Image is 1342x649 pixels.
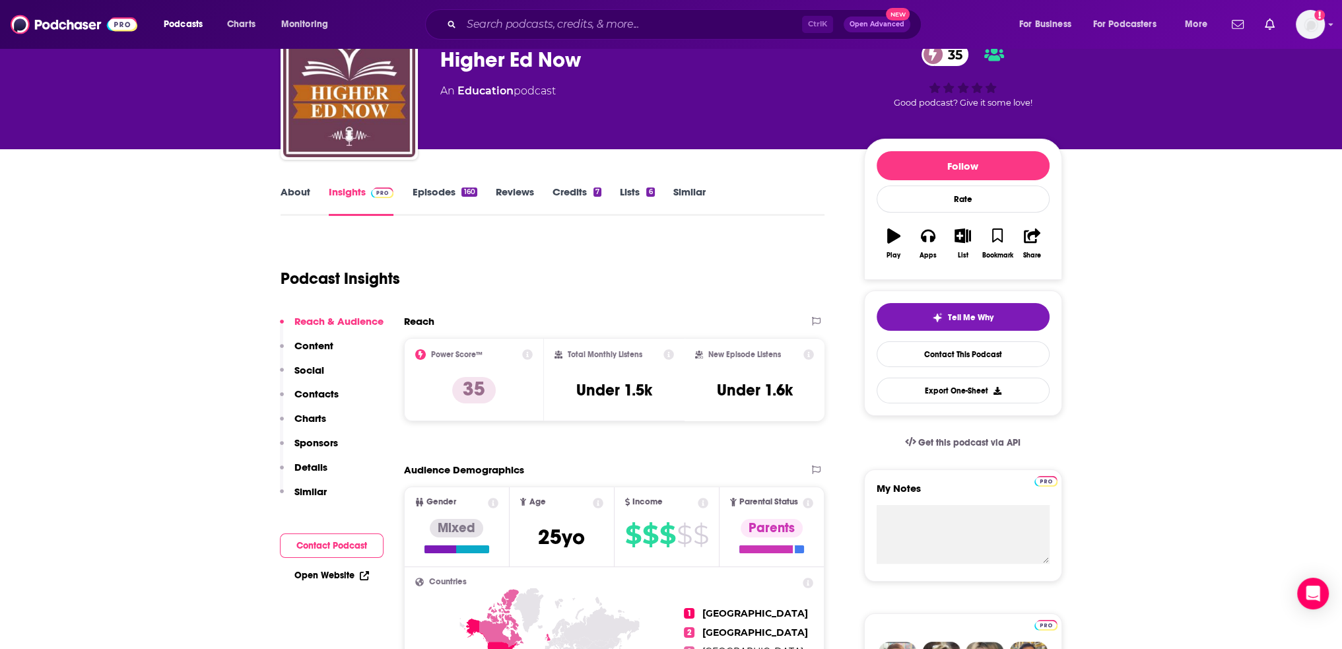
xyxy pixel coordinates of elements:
button: open menu [1085,14,1176,35]
span: Podcasts [164,15,203,34]
button: Sponsors [280,436,338,461]
span: Open Advanced [850,21,904,28]
div: Rate [877,186,1050,213]
button: Apps [911,220,945,267]
span: Tell Me Why [948,312,993,323]
div: 35Good podcast? Give it some love! [864,34,1062,116]
span: 25 yo [538,524,585,550]
a: Show notifications dropdown [1259,13,1280,36]
button: Play [877,220,911,267]
span: $ [625,524,641,545]
span: Ctrl K [802,16,833,33]
a: Charts [218,14,263,35]
h2: Audience Demographics [404,463,524,476]
a: 35 [922,43,969,66]
span: $ [693,524,708,545]
p: 35 [452,377,496,403]
span: 2 [684,627,694,638]
div: Share [1023,252,1041,259]
div: List [958,252,968,259]
div: 6 [646,188,654,197]
a: Similar [673,186,706,216]
p: Details [294,461,327,473]
a: Credits7 [553,186,601,216]
svg: Add a profile image [1314,10,1325,20]
span: Logged in as tessvanden [1296,10,1325,39]
button: Content [280,339,333,364]
button: List [945,220,980,267]
a: Education [457,85,514,97]
span: Age [529,498,545,506]
span: $ [677,524,692,545]
button: Follow [877,151,1050,180]
a: About [281,186,310,216]
div: Open Intercom Messenger [1297,578,1329,609]
button: open menu [1176,14,1224,35]
input: Search podcasts, credits, & more... [461,14,802,35]
a: InsightsPodchaser Pro [329,186,394,216]
button: open menu [272,14,345,35]
img: Podchaser Pro [1034,620,1057,631]
button: Show profile menu [1296,10,1325,39]
a: Pro website [1034,474,1057,487]
span: Good podcast? Give it some love! [894,98,1032,108]
h3: Under 1.5k [576,380,652,400]
img: tell me why sparkle [932,312,943,323]
a: Contact This Podcast [877,341,1050,367]
img: Podchaser Pro [371,188,394,198]
p: Reach & Audience [294,315,384,327]
h1: Podcast Insights [281,269,400,289]
span: More [1185,15,1207,34]
span: [GEOGRAPHIC_DATA] [702,607,808,619]
span: $ [659,524,675,545]
span: Countries [429,578,467,586]
button: Contact Podcast [280,533,384,558]
img: User Profile [1296,10,1325,39]
div: Mixed [430,519,483,537]
span: [GEOGRAPHIC_DATA] [702,627,808,638]
a: Lists6 [620,186,654,216]
button: Share [1015,220,1049,267]
button: Similar [280,485,327,510]
a: Reviews [496,186,534,216]
div: Parents [741,519,803,537]
span: 35 [935,43,969,66]
span: For Podcasters [1093,15,1157,34]
button: Contacts [280,388,339,412]
button: Social [280,364,324,388]
span: For Business [1019,15,1071,34]
button: Open AdvancedNew [844,17,910,32]
button: Charts [280,412,326,436]
a: Get this podcast via API [894,427,1032,459]
span: Monitoring [281,15,328,34]
label: My Notes [877,482,1050,505]
a: Higher Ed Now [283,25,415,157]
p: Charts [294,412,326,425]
button: Details [280,461,327,485]
div: 7 [593,188,601,197]
button: open menu [154,14,220,35]
div: Play [887,252,900,259]
button: Bookmark [980,220,1015,267]
p: Similar [294,485,327,498]
h2: Power Score™ [431,350,483,359]
button: Export One-Sheet [877,378,1050,403]
span: $ [642,524,658,545]
a: Pro website [1034,618,1057,631]
span: New [886,8,910,20]
p: Social [294,364,324,376]
span: Parental Status [739,498,798,506]
h2: New Episode Listens [708,350,781,359]
span: Gender [426,498,456,506]
p: Contacts [294,388,339,400]
button: Reach & Audience [280,315,384,339]
h2: Total Monthly Listens [568,350,642,359]
p: Sponsors [294,436,338,449]
span: Get this podcast via API [918,437,1021,448]
img: Podchaser - Follow, Share and Rate Podcasts [11,12,137,37]
span: Charts [227,15,255,34]
button: tell me why sparkleTell Me Why [877,303,1050,331]
h3: Under 1.6k [717,380,793,400]
span: Income [632,498,663,506]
